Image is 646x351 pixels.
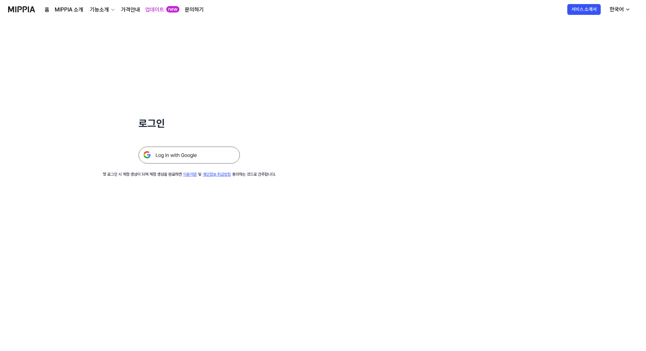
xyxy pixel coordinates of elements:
a: 가격안내 [121,6,140,14]
button: 서비스 소개서 [567,4,601,15]
a: 문의하기 [185,6,204,14]
a: 홈 [45,6,49,14]
button: 기능소개 [89,6,116,14]
div: new [166,6,179,13]
a: 업데이트 [145,6,164,14]
a: MIPPIA 소개 [55,6,83,14]
div: 기능소개 [89,6,110,14]
div: 첫 로그인 시 계정 생성이 되며 계정 생성을 완료하면 및 동의하는 것으로 간주합니다. [103,172,276,177]
a: 이용약관 [183,172,197,177]
a: 개인정보 취급방침 [203,172,231,177]
h1: 로그인 [139,116,240,130]
div: 한국어 [608,5,625,14]
button: 한국어 [604,3,635,16]
img: 구글 로그인 버튼 [139,147,240,164]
